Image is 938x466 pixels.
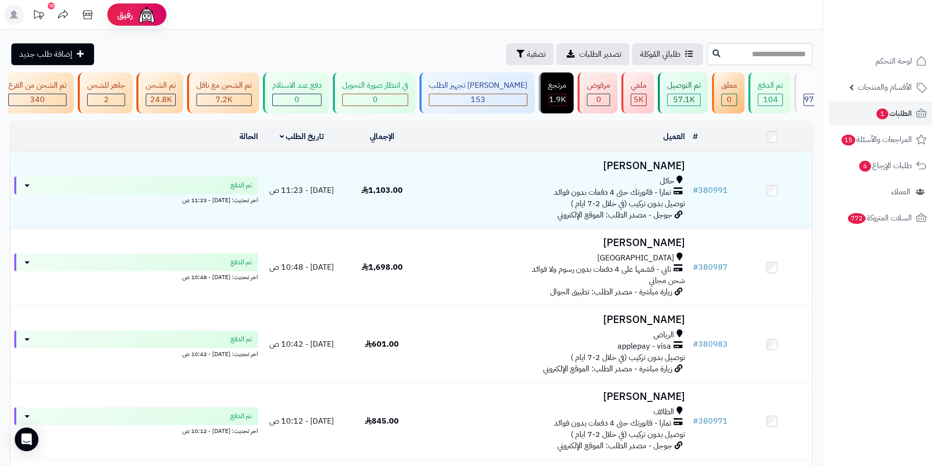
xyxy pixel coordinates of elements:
div: جاهز للشحن [87,80,125,91]
span: زيارة مباشرة - مصدر الطلب: الموقع الإلكتروني [543,363,672,375]
a: تم التوصيل 57.1K [656,72,710,113]
span: 340 [30,94,45,106]
span: تمارا - فاتورتك حتى 4 دفعات بدون فوائد [554,187,671,198]
div: 5004 [631,94,646,106]
span: تصفية [527,48,546,60]
span: تم الدفع [230,257,252,267]
a: تم الشحن 24.8K [134,72,185,113]
a: مرتجع 1.9K [537,72,576,113]
a: تاريخ الطلب [280,131,324,143]
span: توصيل بدون تركيب (في خلال 2-7 ايام ) [571,352,685,363]
h3: [PERSON_NAME] [426,314,685,325]
span: جوجل - مصدر الطلب: الموقع الإلكتروني [557,440,672,452]
a: السلات المتروكة772 [829,206,932,230]
a: تصدير الطلبات [556,43,629,65]
div: 1852 [549,94,566,106]
span: الطائف [653,406,674,418]
img: logo-2.png [871,26,929,47]
span: 5K [634,94,644,106]
div: اخر تحديث: [DATE] - 10:48 ص [14,271,258,282]
div: 0 [587,94,610,106]
span: 1,103.00 [361,184,403,196]
div: اخر تحديث: [DATE] - 10:42 ص [14,348,258,358]
div: معلق [721,80,737,91]
span: توصيل بدون تركيب (في خلال 2-7 ايام ) [571,198,685,210]
a: العملاء [829,180,932,204]
div: 7222 [197,94,251,106]
span: 0 [727,94,732,106]
span: الطلبات [875,107,912,120]
div: مرتجع [548,80,566,91]
span: تمارا - فاتورتك حتى 4 دفعات بدون فوائد [554,418,671,429]
div: تم التوصيل [667,80,701,91]
span: [GEOGRAPHIC_DATA] [597,252,674,264]
div: 57128 [668,94,700,106]
span: 601.00 [365,338,399,350]
span: 0 [294,94,299,106]
div: تم الشحن [146,80,176,91]
a: معلق 0 [710,72,746,113]
div: في انتظار صورة التحويل [342,80,408,91]
span: السلات المتروكة [847,211,912,225]
span: 57.1K [673,94,695,106]
a: [PERSON_NAME] تجهيز الطلب 153 [418,72,537,113]
span: توصيل بدون تركيب (في خلال 2-7 ايام ) [571,429,685,440]
span: 1,698.00 [361,261,403,273]
a: في انتظار صورة التحويل 0 [331,72,418,113]
span: تم الدفع [230,411,252,421]
h3: [PERSON_NAME] [426,391,685,402]
a: الإجمالي [370,131,394,143]
div: [PERSON_NAME] تجهيز الطلب [429,80,527,91]
a: # [693,131,698,143]
a: دفع عند الاستلام 0 [261,72,331,113]
span: [DATE] - 10:48 ص [269,261,334,273]
span: 1.9K [549,94,566,106]
a: مرفوض 0 [576,72,619,113]
div: Open Intercom Messenger [15,428,38,451]
span: 7.2K [216,94,232,106]
span: # [693,415,698,427]
span: 1 [876,108,888,119]
div: تم الشحن مع ناقل [196,80,252,91]
span: [DATE] - 10:42 ص [269,338,334,350]
div: الكل [804,80,829,91]
span: [DATE] - 10:12 ص [269,415,334,427]
span: الأقسام والمنتجات [858,80,912,94]
span: رفيق [117,9,133,21]
a: #380983 [693,338,728,350]
a: الكل97039 [792,72,839,113]
h3: [PERSON_NAME] [426,237,685,249]
a: طلبات الإرجاع6 [829,154,932,178]
div: مرفوض [587,80,610,91]
div: اخر تحديث: [DATE] - 11:23 ص [14,194,258,205]
button: تصفية [506,43,553,65]
h3: [PERSON_NAME] [426,160,685,172]
span: حائل [660,176,674,187]
div: اخر تحديث: [DATE] - 10:12 ص [14,425,258,435]
a: المراجعات والأسئلة15 [829,128,932,151]
span: 0 [596,94,601,106]
a: إضافة طلب جديد [11,43,94,65]
span: # [693,184,698,196]
div: دفع عند الاستلام [272,80,322,91]
span: 104 [763,94,778,106]
span: 845.00 [365,415,399,427]
a: #380987 [693,261,728,273]
div: تم الدفع [758,80,783,91]
div: 153 [429,94,527,106]
a: تم الشحن مع ناقل 7.2K [185,72,261,113]
span: 153 [471,94,485,106]
a: #380971 [693,415,728,427]
div: 0 [722,94,737,106]
span: 6 [859,161,871,172]
span: 15 [841,135,855,145]
a: لوحة التحكم [829,49,932,73]
span: 772 [848,213,866,224]
div: 0 [273,94,321,106]
span: تابي - قسّمها على 4 دفعات بدون رسوم ولا فوائد [532,264,671,275]
div: 2 [88,94,125,106]
span: لوحة التحكم [875,54,912,68]
div: 24840 [146,94,175,106]
span: طلباتي المُوكلة [640,48,680,60]
span: # [693,261,698,273]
